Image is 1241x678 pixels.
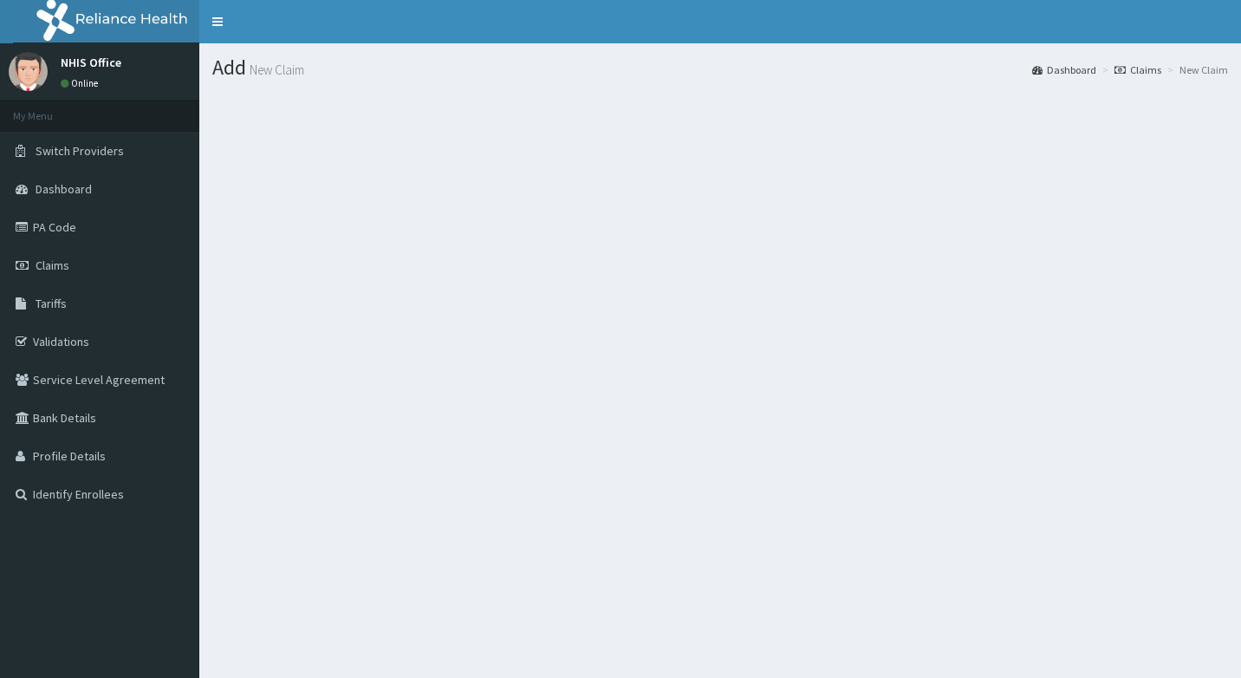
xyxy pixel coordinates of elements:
[1114,62,1161,77] a: Claims
[212,56,1228,79] h1: Add
[61,77,102,89] a: Online
[36,296,67,311] span: Tariffs
[36,258,69,273] span: Claims
[1032,62,1096,77] a: Dashboard
[36,143,124,159] span: Switch Providers
[246,63,304,76] small: New Claim
[9,52,48,91] img: User Image
[61,56,121,68] p: NHIS Office
[1163,62,1228,77] li: New Claim
[36,181,92,197] span: Dashboard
